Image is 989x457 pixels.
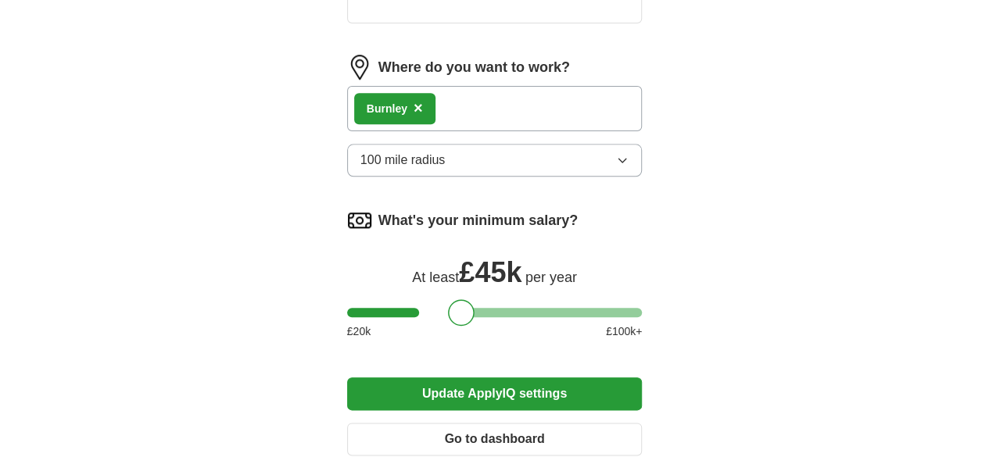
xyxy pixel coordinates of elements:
span: £ 100 k+ [606,323,642,340]
img: salary.png [347,208,372,233]
label: What's your minimum salary? [378,210,578,231]
span: 100 mile radius [360,151,446,170]
span: £ 20 k [347,323,371,340]
span: per year [525,270,577,285]
button: Update ApplyIQ settings [347,377,643,410]
img: location.png [347,55,372,80]
button: 100 mile radius [347,144,643,177]
div: Burnley [367,101,407,117]
span: £ 45k [459,256,521,288]
span: At least [412,270,459,285]
button: Go to dashboard [347,423,643,455]
label: Where do you want to work? [378,57,570,78]
span: × [414,99,423,116]
button: × [414,97,423,120]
